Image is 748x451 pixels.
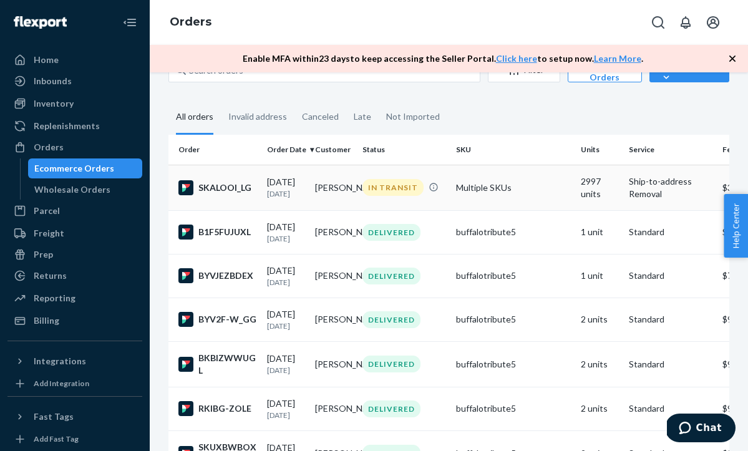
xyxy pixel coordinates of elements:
[34,248,53,261] div: Prep
[178,401,257,416] div: RKIBG-ZOLE
[176,100,213,135] div: All orders
[267,321,305,331] p: [DATE]
[34,54,59,66] div: Home
[7,71,142,91] a: Inbounds
[262,135,310,165] th: Order Date
[357,135,451,165] th: Status
[34,162,114,175] div: Ecommerce Orders
[267,277,305,288] p: [DATE]
[267,264,305,288] div: [DATE]
[7,351,142,371] button: Integrations
[386,100,440,133] div: Not Imported
[267,352,305,376] div: [DATE]
[667,414,736,445] iframe: Opens a widget where you can chat to one of our agents
[576,165,624,210] td: 2997 units
[629,358,712,371] p: Standard
[649,57,729,82] button: Create order
[310,210,358,254] td: [PERSON_NAME]
[456,358,571,371] div: buffalotribute5
[7,311,142,331] a: Billing
[310,298,358,341] td: [PERSON_NAME]
[456,226,571,238] div: buffalotribute5
[168,135,262,165] th: Order
[629,269,712,282] p: Standard
[7,50,142,70] a: Home
[267,221,305,244] div: [DATE]
[34,269,67,282] div: Returns
[7,245,142,264] a: Prep
[34,378,89,389] div: Add Integration
[7,432,142,447] a: Add Fast Tag
[456,313,571,326] div: buffalotribute5
[178,180,257,195] div: SKALOOI_LG
[267,233,305,244] p: [DATE]
[28,180,143,200] a: Wholesale Orders
[496,53,537,64] a: Click here
[362,400,420,417] div: DELIVERED
[34,410,74,423] div: Fast Tags
[7,137,142,157] a: Orders
[624,165,717,210] td: Ship-to-address Removal
[7,94,142,114] a: Inventory
[576,135,624,165] th: Units
[267,365,305,376] p: [DATE]
[34,183,110,196] div: Wholesale Orders
[629,402,712,415] p: Standard
[14,16,67,29] img: Flexport logo
[7,201,142,221] a: Parcel
[178,352,257,377] div: BKBIZWWUGL
[629,226,712,238] p: Standard
[724,194,748,258] button: Help Center
[576,254,624,298] td: 1 unit
[315,144,353,155] div: Customer
[568,57,642,82] button: Import Orders
[178,268,257,283] div: BYVJEZBDEX
[34,434,79,444] div: Add Fast Tag
[310,387,358,430] td: [PERSON_NAME]
[310,341,358,387] td: [PERSON_NAME]
[267,308,305,331] div: [DATE]
[267,410,305,420] p: [DATE]
[362,179,424,196] div: IN TRANSIT
[160,4,221,41] ol: breadcrumbs
[117,10,142,35] button: Close Navigation
[576,210,624,254] td: 1 unit
[310,254,358,298] td: [PERSON_NAME]
[7,376,142,391] a: Add Integration
[178,225,257,240] div: B1F5FUJUXL
[34,75,72,87] div: Inbounds
[7,407,142,427] button: Fast Tags
[310,165,358,210] td: [PERSON_NAME]
[267,188,305,199] p: [DATE]
[267,397,305,420] div: [DATE]
[646,10,671,35] button: Open Search Box
[362,356,420,372] div: DELIVERED
[576,341,624,387] td: 2 units
[34,292,75,304] div: Reporting
[243,52,643,65] p: Enable MFA within 23 days to keep accessing the Seller Portal. to setup now. .
[451,135,576,165] th: SKU
[362,311,420,328] div: DELIVERED
[7,223,142,243] a: Freight
[34,314,59,327] div: Billing
[34,355,86,367] div: Integrations
[594,53,641,64] a: Learn More
[354,100,371,133] div: Late
[701,10,726,35] button: Open account menu
[34,227,64,240] div: Freight
[456,402,571,415] div: buffalotribute5
[178,312,257,327] div: BYV2F-W_GG
[170,15,211,29] a: Orders
[267,176,305,199] div: [DATE]
[673,10,698,35] button: Open notifications
[34,141,64,153] div: Orders
[576,298,624,341] td: 2 units
[629,313,712,326] p: Standard
[7,266,142,286] a: Returns
[576,387,624,430] td: 2 units
[302,100,339,133] div: Canceled
[34,120,100,132] div: Replenishments
[624,135,717,165] th: Service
